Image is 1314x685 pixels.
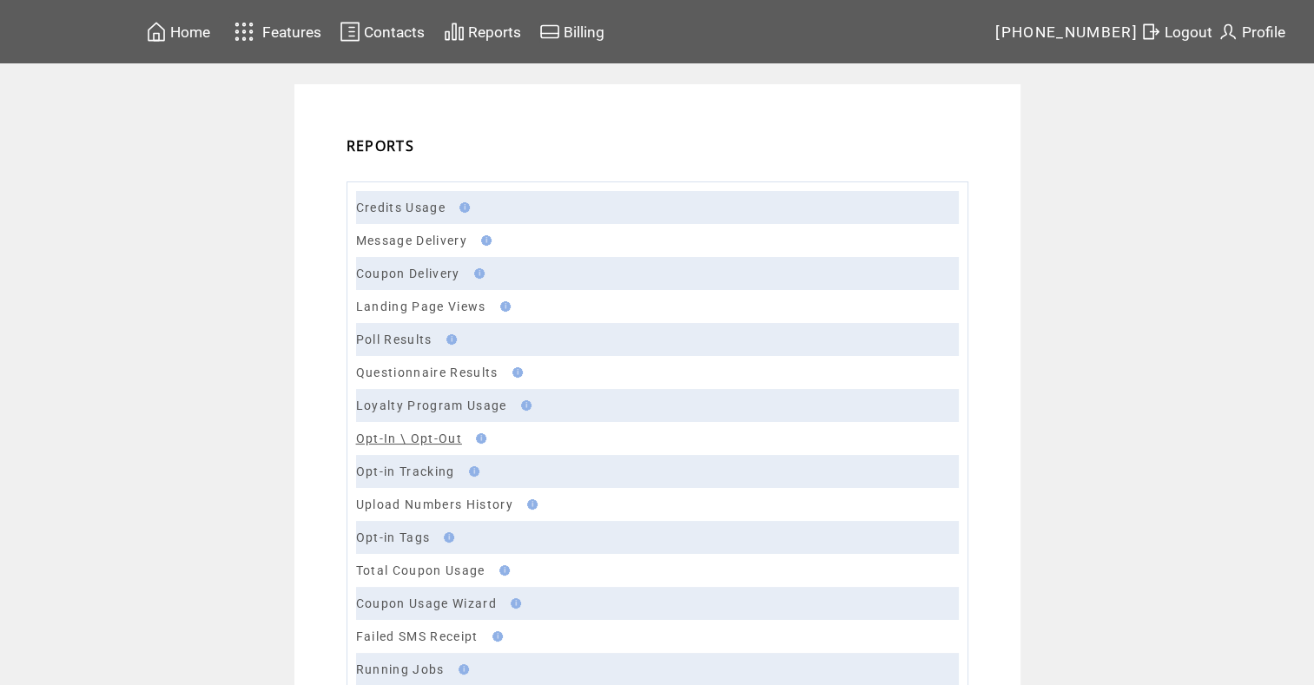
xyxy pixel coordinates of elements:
[356,563,485,577] a: Total Coupon Usage
[444,21,465,43] img: chart.svg
[356,366,499,379] a: Questionnaire Results
[1242,23,1285,41] span: Profile
[505,598,521,609] img: help.gif
[476,235,492,246] img: help.gif
[1215,18,1288,45] a: Profile
[356,234,467,247] a: Message Delivery
[995,23,1138,41] span: [PHONE_NUMBER]
[356,398,507,412] a: Loyalty Program Usage
[471,433,486,444] img: help.gif
[1140,21,1161,43] img: exit.svg
[356,497,513,511] a: Upload Numbers History
[146,21,167,43] img: home.svg
[539,21,560,43] img: creidtcard.svg
[337,18,427,45] a: Contacts
[454,202,470,213] img: help.gif
[227,15,325,49] a: Features
[453,664,469,675] img: help.gif
[1165,23,1212,41] span: Logout
[356,596,497,610] a: Coupon Usage Wizard
[507,367,523,378] img: help.gif
[356,201,446,214] a: Credits Usage
[1138,18,1215,45] a: Logout
[494,565,510,576] img: help.gif
[143,18,213,45] a: Home
[537,18,607,45] a: Billing
[347,136,414,155] span: REPORTS
[487,631,503,642] img: help.gif
[356,662,445,676] a: Running Jobs
[356,629,479,643] a: Failed SMS Receipt
[356,431,462,445] a: Opt-In \ Opt-Out
[441,334,457,345] img: help.gif
[356,464,455,478] a: Opt-in Tracking
[262,23,321,41] span: Features
[495,301,511,312] img: help.gif
[356,530,431,544] a: Opt-in Tags
[468,23,521,41] span: Reports
[439,532,454,543] img: help.gif
[340,21,360,43] img: contacts.svg
[229,17,260,46] img: features.svg
[464,466,479,477] img: help.gif
[356,267,460,280] a: Coupon Delivery
[170,23,210,41] span: Home
[1218,21,1238,43] img: profile.svg
[364,23,425,41] span: Contacts
[469,268,485,279] img: help.gif
[441,18,524,45] a: Reports
[564,23,604,41] span: Billing
[522,499,538,510] img: help.gif
[516,400,532,411] img: help.gif
[356,300,486,313] a: Landing Page Views
[356,333,432,346] a: Poll Results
